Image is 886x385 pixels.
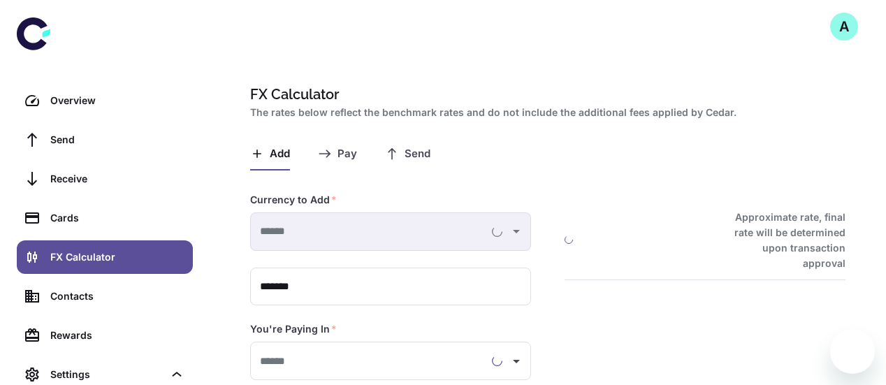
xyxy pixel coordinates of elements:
div: Send [50,132,184,147]
button: A [830,13,858,41]
div: FX Calculator [50,249,184,265]
div: Receive [50,171,184,187]
label: Currency to Add [250,193,337,207]
div: Contacts [50,289,184,304]
div: Cards [50,210,184,226]
div: Settings [50,367,164,382]
span: Add [270,147,290,161]
a: Overview [17,84,193,117]
a: Contacts [17,279,193,313]
div: Rewards [50,328,184,343]
label: You're Paying In [250,322,337,336]
span: Send [405,147,430,161]
a: Rewards [17,319,193,352]
iframe: Button to launch messaging window [830,329,875,374]
h1: FX Calculator [250,84,840,105]
a: FX Calculator [17,240,193,274]
h6: Approximate rate, final rate will be determined upon transaction approval [719,210,845,271]
div: Overview [50,93,184,108]
span: Pay [337,147,357,161]
a: Cards [17,201,193,235]
button: Open [507,351,526,371]
a: Receive [17,162,193,196]
h2: The rates below reflect the benchmark rates and do not include the additional fees applied by Cedar. [250,105,840,120]
a: Send [17,123,193,157]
